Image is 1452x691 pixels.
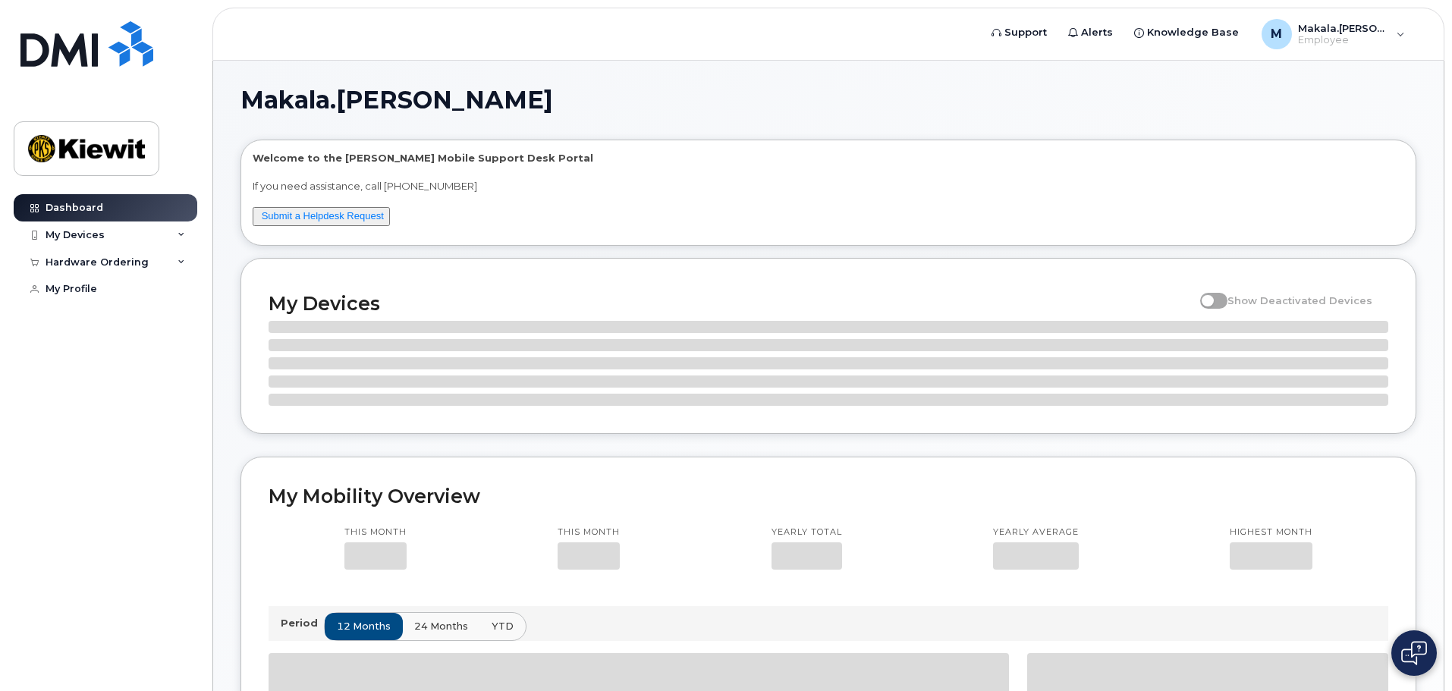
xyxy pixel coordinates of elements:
h2: My Mobility Overview [269,485,1388,507]
p: If you need assistance, call [PHONE_NUMBER] [253,179,1404,193]
a: Submit a Helpdesk Request [262,210,384,221]
span: 24 months [414,619,468,633]
p: Welcome to the [PERSON_NAME] Mobile Support Desk Portal [253,151,1404,165]
button: Submit a Helpdesk Request [253,207,390,226]
input: Show Deactivated Devices [1200,286,1212,298]
p: This month [344,526,407,539]
span: YTD [492,619,514,633]
p: Highest month [1230,526,1312,539]
span: Show Deactivated Devices [1227,294,1372,306]
p: Period [281,616,324,630]
p: This month [558,526,620,539]
span: Makala.[PERSON_NAME] [240,89,553,112]
img: Open chat [1401,641,1427,665]
p: Yearly total [772,526,842,539]
p: Yearly average [993,526,1079,539]
h2: My Devices [269,292,1193,315]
